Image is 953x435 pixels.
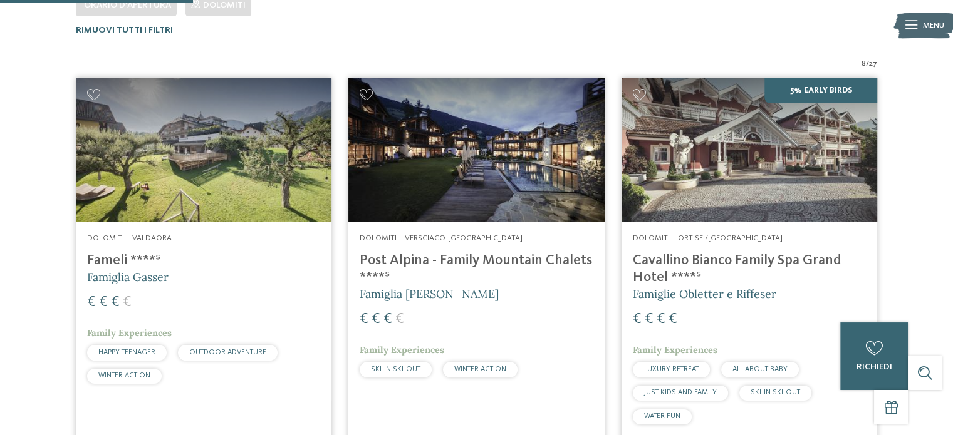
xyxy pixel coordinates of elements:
[856,362,892,371] span: richiedi
[645,312,654,327] span: €
[98,372,150,379] span: WINTER ACTION
[371,366,420,373] span: SKI-IN SKI-OUT
[869,58,877,69] span: 27
[123,295,132,310] span: €
[87,234,172,242] span: Dolomiti – Valdaora
[454,366,506,373] span: WINTER ACTION
[622,78,877,222] img: Family Spa Grand Hotel Cavallino Bianco ****ˢ
[395,312,404,327] span: €
[76,78,331,222] img: Cercate un hotel per famiglie? Qui troverete solo i migliori!
[732,366,788,373] span: ALL ABOUT BABY
[348,78,604,222] img: Post Alpina - Family Mountain Chalets ****ˢ
[203,1,246,9] span: Dolomiti
[98,349,155,356] span: HAPPY TEENAGER
[360,252,593,286] h4: Post Alpina - Family Mountain Chalets ****ˢ
[751,389,800,396] span: SKI-IN SKI-OUT
[633,234,783,242] span: Dolomiti – Ortisei/[GEOGRAPHIC_DATA]
[669,312,677,327] span: €
[111,295,120,310] span: €
[840,322,908,390] a: richiedi
[644,366,699,373] span: LUXURY RETREAT
[84,1,171,9] span: Orario d'apertura
[87,270,169,284] span: Famiglia Gasser
[99,295,108,310] span: €
[87,295,96,310] span: €
[862,58,866,69] span: 8
[76,26,173,34] span: Rimuovi tutti i filtri
[657,312,665,327] span: €
[866,58,869,69] span: /
[633,312,642,327] span: €
[360,234,523,242] span: Dolomiti – Versciaco-[GEOGRAPHIC_DATA]
[633,252,866,286] h4: Cavallino Bianco Family Spa Grand Hotel ****ˢ
[644,412,680,420] span: WATER FUN
[633,344,717,356] span: Family Experiences
[633,287,776,301] span: Famiglie Obletter e Riffeser
[360,312,368,327] span: €
[360,344,444,356] span: Family Experiences
[189,349,266,356] span: OUTDOOR ADVENTURE
[360,287,499,301] span: Famiglia [PERSON_NAME]
[372,312,380,327] span: €
[87,327,172,339] span: Family Experiences
[644,389,717,396] span: JUST KIDS AND FAMILY
[383,312,392,327] span: €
